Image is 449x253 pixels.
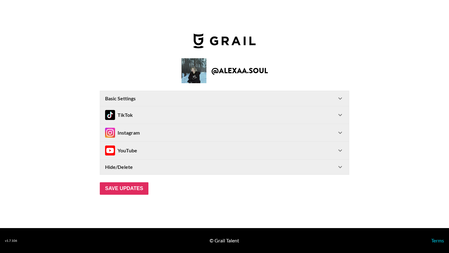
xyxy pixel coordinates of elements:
div: TikTokTikTok [100,106,349,124]
img: Instagram [105,128,115,138]
h2: @ alexaa.soul [211,67,268,74]
div: TikTok [105,110,133,120]
div: InstagramInstagram [100,124,349,141]
div: v 1.7.106 [5,239,17,243]
div: Instagram [105,128,140,138]
a: Terms [431,237,444,243]
div: Hide/Delete [100,160,349,174]
img: TikTok [105,110,115,120]
div: YouTube [105,146,137,155]
img: Creator [181,58,206,83]
img: Instagram [105,146,115,155]
div: InstagramYouTube [100,142,349,159]
strong: Basic Settings [105,95,136,102]
div: © Grail Talent [210,237,239,244]
strong: Hide/Delete [105,164,133,170]
div: Basic Settings [100,91,349,106]
input: Save Updates [100,182,148,195]
img: Grail Talent Logo [193,33,256,48]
